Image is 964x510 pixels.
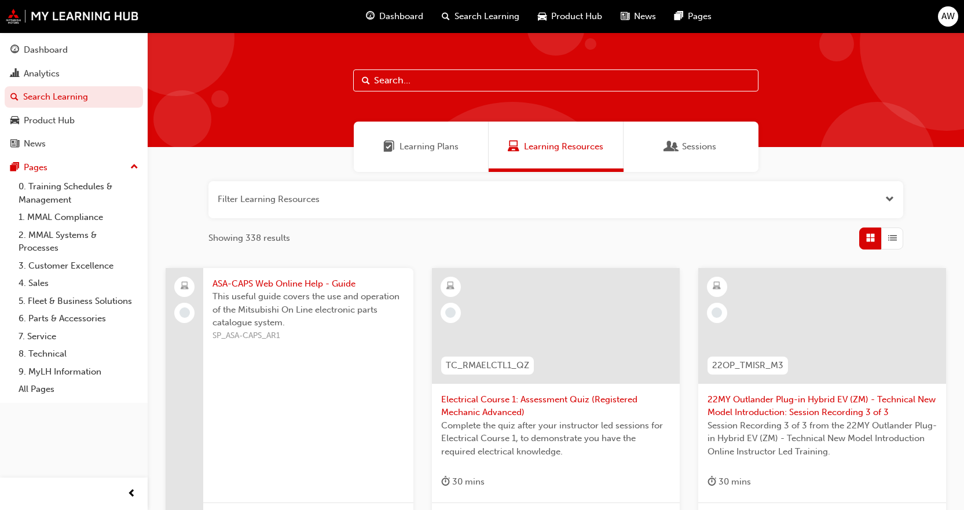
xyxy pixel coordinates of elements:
[14,310,143,328] a: 6. Parts & Accessories
[24,114,75,127] div: Product Hub
[713,279,721,294] span: learningResourceType_ELEARNING-icon
[14,328,143,346] a: 7. Service
[441,393,670,419] span: Electrical Course 1: Assessment Quiz (Registered Mechanic Advanced)
[538,9,547,24] span: car-icon
[708,475,751,489] div: 30 mins
[14,345,143,363] a: 8. Technical
[366,9,375,24] span: guage-icon
[353,69,758,91] input: Search...
[127,487,136,501] span: prev-icon
[130,160,138,175] span: up-icon
[489,122,624,172] a: Learning ResourcesLearning Resources
[24,161,47,174] div: Pages
[432,5,529,28] a: search-iconSearch Learning
[529,5,611,28] a: car-iconProduct Hub
[866,232,875,245] span: Grid
[5,86,143,108] a: Search Learning
[938,6,958,27] button: AW
[10,116,19,126] span: car-icon
[885,193,894,206] button: Open the filter
[212,277,404,291] span: ASA-CAPS Web Online Help - Guide
[14,363,143,381] a: 9. MyLH Information
[524,140,603,153] span: Learning Resources
[5,157,143,178] button: Pages
[5,39,143,61] a: Dashboard
[5,63,143,85] a: Analytics
[445,307,456,318] span: learningRecordVerb_NONE-icon
[551,10,602,23] span: Product Hub
[624,122,758,172] a: SessionsSessions
[10,92,19,102] span: search-icon
[379,10,423,23] span: Dashboard
[442,9,450,24] span: search-icon
[212,329,404,343] span: SP_ASA-CAPS_AR1
[362,74,370,87] span: Search
[708,475,716,489] span: duration-icon
[441,419,670,458] span: Complete the quiz after your instructor led sessions for Electrical Course 1, to demonstrate you ...
[675,9,683,24] span: pages-icon
[634,10,656,23] span: News
[441,475,485,489] div: 30 mins
[14,257,143,275] a: 3. Customer Excellence
[14,292,143,310] a: 5. Fleet & Business Solutions
[24,137,46,151] div: News
[10,69,19,79] span: chart-icon
[712,307,722,318] span: learningRecordVerb_NONE-icon
[212,290,404,329] span: This useful guide covers the use and operation of the Mitsubishi On Line electronic parts catalog...
[208,232,290,245] span: Showing 338 results
[10,163,19,173] span: pages-icon
[10,45,19,56] span: guage-icon
[666,140,677,153] span: Sessions
[682,140,716,153] span: Sessions
[441,475,450,489] span: duration-icon
[6,9,139,24] img: mmal
[14,380,143,398] a: All Pages
[179,307,190,318] span: learningRecordVerb_NONE-icon
[357,5,432,28] a: guage-iconDashboard
[5,110,143,131] a: Product Hub
[383,140,395,153] span: Learning Plans
[708,419,937,458] span: Session Recording 3 of 3 from the 22MY Outlander Plug-in Hybrid EV (ZM) - Technical New Model Int...
[14,274,143,292] a: 4. Sales
[181,279,189,294] span: laptop-icon
[621,9,629,24] span: news-icon
[5,133,143,155] a: News
[708,393,937,419] span: 22MY Outlander Plug-in Hybrid EV (ZM) - Technical New Model Introduction: Session Recording 3 of 3
[446,359,529,372] span: TC_RMAELCTL1_QZ
[14,208,143,226] a: 1. MMAL Compliance
[688,10,712,23] span: Pages
[24,43,68,57] div: Dashboard
[14,178,143,208] a: 0. Training Schedules & Management
[24,67,60,80] div: Analytics
[508,140,519,153] span: Learning Resources
[446,279,454,294] span: learningResourceType_ELEARNING-icon
[354,122,489,172] a: Learning PlansLearning Plans
[888,232,897,245] span: List
[14,226,143,257] a: 2. MMAL Systems & Processes
[665,5,721,28] a: pages-iconPages
[454,10,519,23] span: Search Learning
[611,5,665,28] a: news-iconNews
[399,140,459,153] span: Learning Plans
[712,359,783,372] span: 22OP_TMISR_M3
[10,139,19,149] span: news-icon
[941,10,955,23] span: AW
[5,37,143,157] button: DashboardAnalyticsSearch LearningProduct HubNews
